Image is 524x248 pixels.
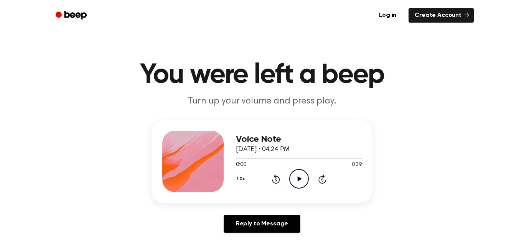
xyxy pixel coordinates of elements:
[236,161,246,169] span: 0:00
[236,134,362,145] h3: Voice Note
[371,7,404,24] a: Log in
[115,95,409,108] p: Turn up your volume and press play.
[236,146,290,153] span: [DATE] · 04:24 PM
[50,8,94,23] a: Beep
[236,172,247,186] button: 1.0x
[224,215,300,233] a: Reply to Message
[409,8,474,23] a: Create Account
[352,161,362,169] span: 0:39
[66,61,458,89] h1: You were left a beep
